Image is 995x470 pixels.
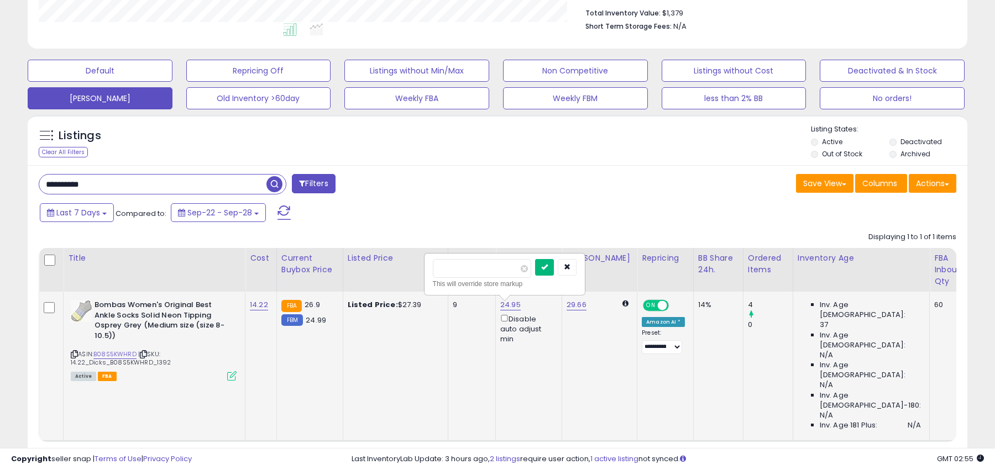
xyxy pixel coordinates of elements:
span: Sep-22 - Sep-28 [187,207,252,218]
div: Displaying 1 to 1 of 1 items [868,232,956,242]
span: All listings currently available for purchase on Amazon [71,372,96,381]
a: B08S5KWHRD [93,350,137,359]
div: Inventory Age [798,252,925,264]
span: N/A [820,380,833,390]
b: Bombas Women's Original Best Ankle Socks Solid Neon Tipping Osprey Grey (Medium size (size 8-10.5)) [95,300,229,344]
span: 2025-10-6 02:55 GMT [937,453,984,464]
div: Min Price [500,252,557,264]
b: Listed Price: [348,299,398,310]
div: Disable auto adjust min [500,313,553,344]
small: FBM [281,314,303,326]
button: Weekly FBA [344,87,489,109]
span: Inv. Age [DEMOGRAPHIC_DATA]-180: [820,390,921,410]
span: Last 7 Days [56,207,100,218]
span: OFF [667,301,685,310]
a: 14.22 [250,299,268,310]
small: FBA [281,300,302,312]
div: ASIN: [71,300,237,379]
span: Inv. Age [DEMOGRAPHIC_DATA]: [820,360,921,380]
div: Repricing [642,252,689,264]
span: Columns [862,178,897,189]
span: ON [644,301,658,310]
button: Non Competitive [503,60,648,82]
div: Fulfillable Quantity [453,252,491,276]
span: Inv. Age [DEMOGRAPHIC_DATA]: [820,300,921,320]
a: Terms of Use [95,453,142,464]
span: Inv. Age [DEMOGRAPHIC_DATA]: [820,330,921,350]
div: Current Buybox Price [281,252,338,276]
div: BB Share 24h. [698,252,739,276]
button: Repricing Off [186,60,331,82]
span: N/A [673,21,687,31]
button: Listings without Cost [662,60,807,82]
div: Cost [250,252,272,264]
button: less than 2% BB [662,87,807,109]
span: Inv. Age 181 Plus: [820,420,878,430]
b: Short Term Storage Fees: [585,22,672,31]
a: 29.66 [567,299,586,310]
label: Active [822,137,842,146]
span: 26.9 [305,299,320,310]
button: Sep-22 - Sep-28 [171,203,266,222]
a: Privacy Policy [143,453,192,464]
div: This will override store markup [433,278,577,289]
button: Save View [796,174,853,193]
label: Deactivated [900,137,942,146]
button: Weekly FBM [503,87,648,109]
div: Amazon AI * [642,317,685,327]
strong: Copyright [11,453,51,464]
img: 518vqBACwTL._SL40_.jpg [71,300,92,322]
div: Clear All Filters [39,147,88,157]
button: [PERSON_NAME] [28,87,172,109]
button: Columns [855,174,907,193]
div: [PERSON_NAME] [567,252,632,264]
span: Compared to: [116,208,166,219]
div: Preset: [642,329,685,354]
div: $27.39 [348,300,439,310]
a: 1 active listing [590,453,638,464]
p: Listing States: [811,124,967,135]
button: Actions [909,174,956,193]
label: Archived [900,149,930,159]
span: | SKU: 14.22_Dicks_B08S5KWHRD_1392 [71,350,171,366]
a: 2 listings [490,453,520,464]
span: N/A [908,420,921,430]
span: N/A [820,410,833,420]
div: 60 [934,300,963,310]
span: FBA [98,372,117,381]
div: Last InventoryLab Update: 3 hours ago, require user action, not synced. [352,454,984,464]
button: Old Inventory >60day [186,87,331,109]
span: 24.99 [306,315,326,325]
h5: Listings [59,128,101,144]
div: FBA inbound Qty [934,252,967,287]
div: Ordered Items [748,252,788,276]
a: 24.95 [500,299,521,310]
button: No orders! [820,87,965,109]
button: Filters [292,174,335,193]
li: $1,379 [585,6,948,19]
div: seller snap | | [11,454,192,464]
div: 0 [748,320,793,330]
div: 4 [748,300,793,310]
button: Deactivated & In Stock [820,60,965,82]
button: Last 7 Days [40,203,114,222]
div: Title [68,252,240,264]
label: Out of Stock [822,149,862,159]
div: 14% [698,300,735,310]
span: N/A [820,350,833,360]
div: Listed Price [348,252,443,264]
div: 9 [453,300,487,310]
b: Total Inventory Value: [585,8,661,18]
button: Listings without Min/Max [344,60,489,82]
button: Default [28,60,172,82]
span: 37 [820,320,828,330]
